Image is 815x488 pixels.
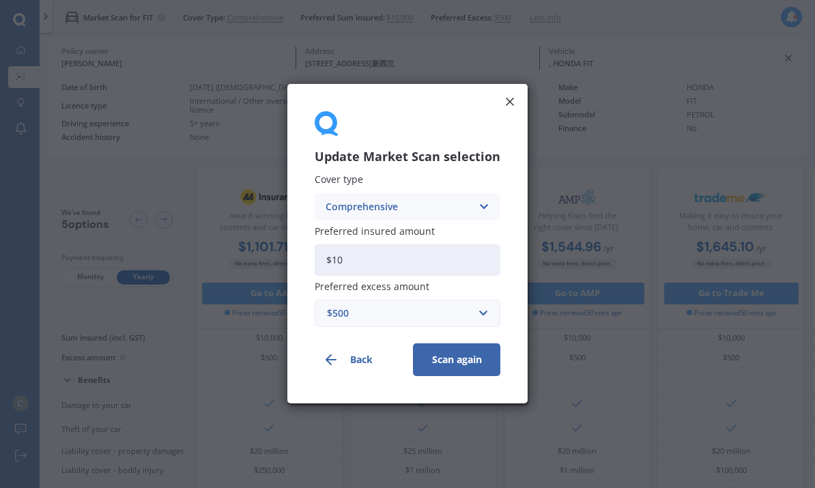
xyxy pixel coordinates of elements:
input: Enter amount [315,244,500,276]
span: Cover type [315,173,363,186]
button: Scan again [413,344,500,377]
div: Comprehensive [326,199,472,214]
div: $500 [327,306,472,321]
button: Back [315,344,402,377]
span: Preferred insured amount [315,225,435,238]
h3: Update Market Scan selection [315,149,500,165]
span: Preferred excess amount [315,281,429,293]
